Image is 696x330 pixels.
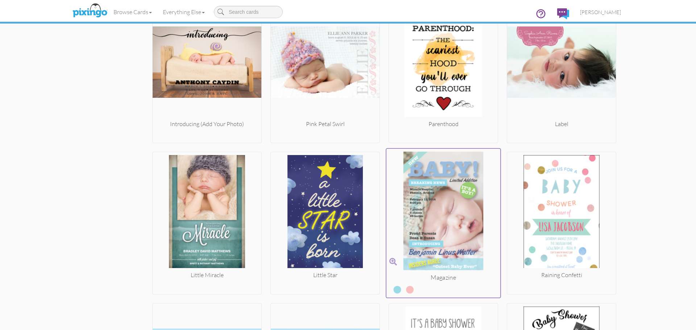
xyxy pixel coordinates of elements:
[575,3,626,21] a: [PERSON_NAME]
[153,4,261,120] img: 20181003-193232-37f44441-250.jpg
[386,273,501,282] div: Magazine
[507,4,616,120] img: 20181003-193413-460a9749-250.jpg
[389,120,498,128] div: Parenthood
[507,120,616,128] div: Label
[108,3,157,21] a: Browse Cards
[153,120,261,128] div: Introducing (Add Your Photo)
[271,155,380,271] img: 20190724-220209-2fae7d7114b2-250.jpg
[71,2,109,20] img: pixingo logo
[157,3,210,21] a: Everything Else
[271,271,380,279] div: Little Star
[507,155,616,271] img: 20181003-205423-34701150-250.jpg
[214,6,283,18] input: Search cards
[271,120,380,128] div: Pink Petal Swirl
[507,271,616,279] div: Raining Confetti
[389,4,498,120] img: 20220527-221312-06d4e1603697-250.jpg
[557,8,569,19] img: comments.svg
[153,155,261,271] img: 20181003-193522-6ffc1439-250.jpg
[386,152,501,273] img: 20181003-195247-0f374b18-250.png
[153,271,261,279] div: Little Miracle
[271,4,380,120] img: 20181003-194122-16cc0ea6-250.png
[580,9,621,15] span: [PERSON_NAME]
